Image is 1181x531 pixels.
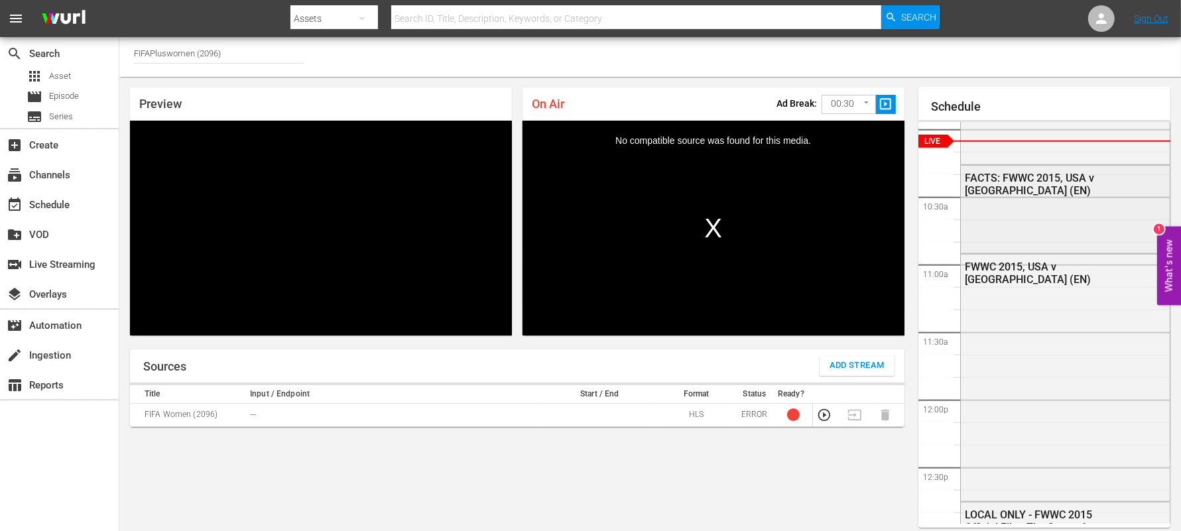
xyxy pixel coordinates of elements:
[965,172,1106,197] div: FACTS: FWWC 2015, USA v [GEOGRAPHIC_DATA] (EN)
[658,403,735,426] td: HLS
[822,91,876,117] div: 00:30
[658,385,735,404] th: Format
[7,286,23,302] span: layers
[735,385,774,404] th: Status
[542,385,658,404] th: Start / End
[49,70,71,83] span: Asset
[1154,223,1164,234] div: 1
[523,121,904,335] div: Video Player
[7,257,23,272] span: Live Streaming
[130,403,246,426] td: FIFA Women (2096)
[27,89,42,105] span: Episode
[49,89,79,103] span: Episode
[7,347,23,363] span: Ingestion
[27,68,42,84] span: Asset
[32,3,95,34] img: ans4CAIJ8jUAAAAAAAAAAAAAAAAAAAAAAAAgQb4GAAAAAAAAAAAAAAAAAAAAAAAAJMjXAAAAAAAAAAAAAAAAAAAAAAAAgAT5G...
[246,403,542,426] td: ---
[523,121,904,335] div: No compatible source was found for this media.
[7,197,23,213] span: event_available
[139,97,182,111] span: Preview
[7,137,23,153] span: Create
[965,261,1106,286] div: FWWC 2015, USA v [GEOGRAPHIC_DATA] (EN)
[7,167,23,183] span: Channels
[7,46,23,62] span: Search
[130,121,512,335] div: Video Player
[777,98,817,109] p: Ad Break:
[1157,226,1181,305] button: Open Feedback Widget
[130,385,246,404] th: Title
[532,97,564,111] span: On Air
[932,100,1171,113] h1: Schedule
[7,318,23,333] span: Automation
[8,11,24,27] span: menu
[830,358,885,373] span: Add Stream
[820,356,895,376] button: Add Stream
[49,110,73,123] span: Series
[523,121,904,335] div: Modal Window
[817,408,832,422] button: Preview Stream
[881,5,940,29] button: Search
[143,360,186,373] h1: Sources
[246,385,542,404] th: Input / Endpoint
[735,403,774,426] td: ERROR
[774,385,812,404] th: Ready?
[1134,13,1168,24] a: Sign Out
[7,377,23,393] span: Reports
[878,97,893,112] span: slideshow_sharp
[7,227,23,243] span: VOD
[901,5,936,29] span: Search
[27,109,42,125] span: subtitles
